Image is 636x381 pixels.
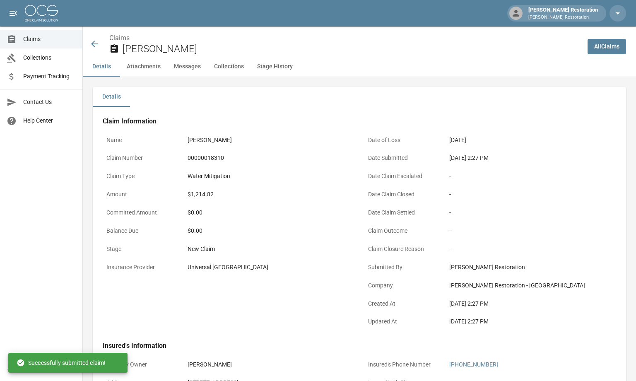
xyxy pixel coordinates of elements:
p: Updated At [364,313,439,330]
nav: breadcrumb [109,33,581,43]
p: Claim Number [103,150,177,166]
button: Details [83,57,120,77]
a: [PHONE_NUMBER] [449,361,498,368]
p: Date Claim Settled [364,205,439,221]
div: Universal [GEOGRAPHIC_DATA] [188,263,268,272]
a: Claims [109,34,130,42]
span: Help Center [23,116,76,125]
div: Water Mitigation [188,172,230,181]
div: © 2025 One Claim Solution [7,366,75,374]
h4: Insured's Information [103,342,616,350]
div: $0.00 [188,208,351,217]
h2: [PERSON_NAME] [123,43,581,55]
p: Amount [103,186,177,203]
p: Name [103,132,177,148]
div: [PERSON_NAME] Restoration [449,263,612,272]
p: Balance Due [103,223,177,239]
div: [PERSON_NAME] [188,136,232,145]
div: - [449,190,612,199]
span: Contact Us [23,98,76,106]
button: Messages [167,57,207,77]
div: [DATE] [449,136,466,145]
div: 00000018310 [188,154,224,162]
p: Date of Loss [364,132,439,148]
img: ocs-logo-white-transparent.png [25,5,58,22]
div: details tabs [93,87,626,107]
div: $1,214.82 [188,190,214,199]
p: Created At [364,296,439,312]
div: New Claim [188,245,351,253]
div: - [449,227,612,235]
p: Date Claim Escalated [364,168,439,184]
p: [PERSON_NAME] Restoration [528,14,598,21]
p: Claim Type [103,168,177,184]
span: Claims [23,35,76,43]
button: Attachments [120,57,167,77]
p: Committed Amount [103,205,177,221]
div: anchor tabs [83,57,636,77]
div: Successfully submitted claim! [17,355,106,370]
p: Insured's Phone Number [364,357,439,373]
button: Stage History [251,57,299,77]
p: Date Claim Closed [364,186,439,203]
p: Property Owner [103,357,177,373]
button: Details [93,87,130,107]
div: [PERSON_NAME] Restoration [525,6,601,21]
div: [DATE] 2:27 PM [449,317,612,326]
span: Payment Tracking [23,72,76,81]
button: Collections [207,57,251,77]
button: open drawer [5,5,22,22]
h4: Claim Information [103,117,616,125]
div: [DATE] 2:27 PM [449,154,612,162]
div: - [449,208,612,217]
div: - [449,245,612,253]
div: $0.00 [188,227,351,235]
div: - [449,172,612,181]
span: Collections [23,53,76,62]
div: [PERSON_NAME] Restoration - [GEOGRAPHIC_DATA] [449,281,612,290]
p: Claim Closure Reason [364,241,439,257]
p: Submitted By [364,259,439,275]
div: [PERSON_NAME] [188,360,232,369]
p: Claim Outcome [364,223,439,239]
p: Date Submitted [364,150,439,166]
p: Insurance Provider [103,259,177,275]
div: [DATE] 2:27 PM [449,299,612,308]
p: Stage [103,241,177,257]
a: AllClaims [588,39,626,54]
p: Company [364,277,439,294]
